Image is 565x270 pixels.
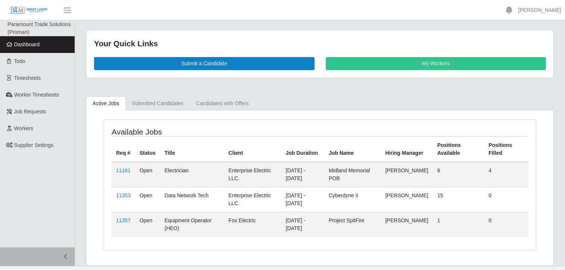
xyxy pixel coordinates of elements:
span: Worker Timesheets [14,92,59,98]
a: 11161 [116,167,131,173]
span: Dashboard [14,41,40,47]
a: Submitted Candidates [126,96,190,111]
td: [DATE] - [DATE] [281,187,324,212]
td: [PERSON_NAME] [381,162,433,187]
td: Enterprise Electric LLC. [224,162,281,187]
th: Job Duration [281,136,324,162]
span: Workers [14,125,34,131]
a: 11357 [116,217,131,223]
span: Paramount Trade Solutions (Proman) [7,21,71,35]
td: Data Network Tech [160,187,224,212]
span: Supplier Settings [14,142,54,148]
td: 15 [433,187,484,212]
span: Todo [14,58,25,64]
a: 11353 [116,192,131,198]
td: Open [135,212,160,237]
td: [DATE] - [DATE] [281,162,324,187]
td: Cyberdyne II [324,187,381,212]
td: [DATE] - [DATE] [281,212,324,237]
td: Equipment Operator (HEO) [160,212,224,237]
th: Client [224,136,281,162]
span: Job Requests [14,109,46,114]
td: Electrician [160,162,224,187]
td: 4 [484,162,528,187]
a: Candidates with Offers [190,96,255,111]
th: Status [135,136,160,162]
td: Fox Electric [224,212,281,237]
th: Positions Filled [484,136,528,162]
td: [PERSON_NAME] [381,212,433,237]
td: Open [135,187,160,212]
td: 1 [433,212,484,237]
span: Timesheets [14,75,41,81]
td: 0 [484,212,528,237]
td: [PERSON_NAME] [381,187,433,212]
td: Enterprise Electric LLC. [224,187,281,212]
a: [PERSON_NAME] [518,6,561,14]
td: 0 [484,187,528,212]
td: Project SpitFire [324,212,381,237]
th: Job Name [324,136,381,162]
img: SLM Logo [10,6,48,15]
h4: Available Jobs [112,127,279,136]
th: Title [160,136,224,162]
th: Hiring Manager [381,136,433,162]
td: Midland Memorial POB [324,162,381,187]
a: My Workers [326,57,546,70]
th: Positions Available [433,136,484,162]
td: 6 [433,162,484,187]
th: Req # [112,136,135,162]
a: Active Jobs [86,96,126,111]
td: Open [135,162,160,187]
div: Your Quick Links [94,38,546,50]
a: Submit a Candidate [94,57,315,70]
